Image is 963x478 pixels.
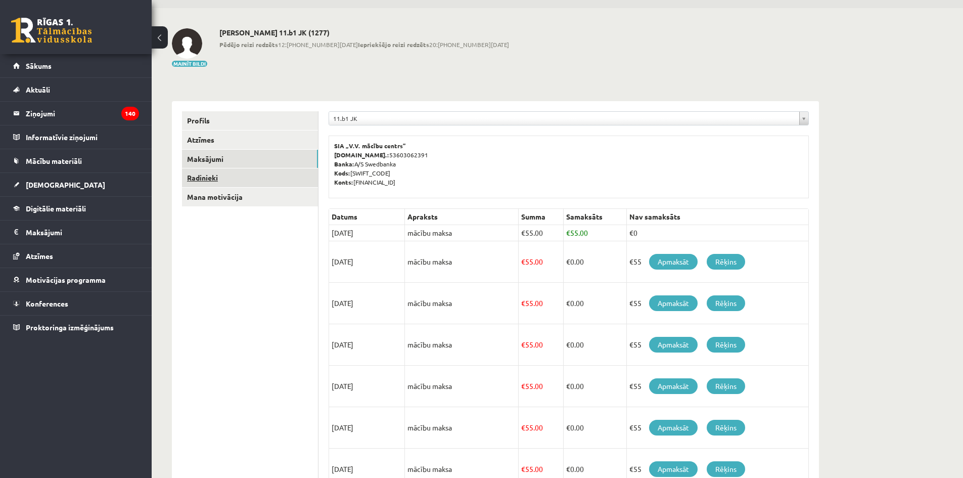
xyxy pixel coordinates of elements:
[334,169,350,177] b: Kods:
[521,257,525,266] span: €
[563,324,626,366] td: 0.00
[649,420,698,436] a: Apmaksāt
[26,156,82,165] span: Mācību materiāli
[13,221,139,244] a: Maksājumi
[26,275,106,284] span: Motivācijas programma
[521,464,525,473] span: €
[405,283,519,324] td: mācību maksa
[329,366,405,407] td: [DATE]
[13,292,139,315] a: Konferences
[521,298,525,308] span: €
[566,423,570,432] span: €
[26,180,105,189] span: [DEMOGRAPHIC_DATA]
[405,407,519,449] td: mācību maksa
[13,173,139,196] a: [DEMOGRAPHIC_DATA]
[707,337,745,353] a: Rēķins
[219,40,509,49] span: 12:[PHONE_NUMBER][DATE] 20:[PHONE_NUMBER][DATE]
[13,316,139,339] a: Proktoringa izmēģinājums
[329,407,405,449] td: [DATE]
[329,209,405,225] th: Datums
[121,107,139,120] i: 140
[519,225,564,241] td: 55.00
[405,324,519,366] td: mācību maksa
[329,283,405,324] td: [DATE]
[649,295,698,311] a: Apmaksāt
[563,241,626,283] td: 0.00
[649,461,698,477] a: Apmaksāt
[182,188,318,206] a: Mana motivācija
[626,283,808,324] td: €55
[334,160,354,168] b: Banka:
[707,420,745,436] a: Rēķins
[172,61,207,67] button: Mainīt bildi
[707,378,745,394] a: Rēķins
[11,18,92,43] a: Rīgas 1. Tālmācības vidusskola
[519,283,564,324] td: 55.00
[13,268,139,291] a: Motivācijas programma
[26,221,139,244] legend: Maksājumi
[519,407,564,449] td: 55.00
[358,40,429,49] b: Iepriekšējo reizi redzēts
[563,225,626,241] td: 55.00
[13,78,139,101] a: Aktuāli
[563,366,626,407] td: 0.00
[563,407,626,449] td: 0.00
[26,85,50,94] span: Aktuāli
[707,461,745,477] a: Rēķins
[626,324,808,366] td: €55
[566,228,570,237] span: €
[219,40,278,49] b: Pēdējo reizi redzēts
[626,407,808,449] td: €55
[13,244,139,268] a: Atzīmes
[13,102,139,125] a: Ziņojumi140
[521,340,525,349] span: €
[26,323,114,332] span: Proktoringa izmēģinājums
[182,168,318,187] a: Radinieki
[566,340,570,349] span: €
[649,254,698,270] a: Apmaksāt
[26,299,68,308] span: Konferences
[521,228,525,237] span: €
[13,149,139,172] a: Mācību materiāli
[26,204,86,213] span: Digitālie materiāli
[707,295,745,311] a: Rēķins
[334,151,389,159] b: [DOMAIN_NAME].:
[626,225,808,241] td: €0
[649,337,698,353] a: Apmaksāt
[13,54,139,77] a: Sākums
[26,251,53,260] span: Atzīmes
[182,111,318,130] a: Profils
[566,464,570,473] span: €
[563,283,626,324] td: 0.00
[13,197,139,220] a: Digitālie materiāli
[329,112,808,125] a: 11.b1 JK
[563,209,626,225] th: Samaksāts
[519,366,564,407] td: 55.00
[172,28,202,59] img: Aleksis Bartaševičs
[334,142,406,150] b: SIA „V.V. mācību centrs”
[13,125,139,149] a: Informatīvie ziņojumi
[566,381,570,390] span: €
[707,254,745,270] a: Rēķins
[334,178,353,186] b: Konts:
[519,324,564,366] td: 55.00
[566,298,570,308] span: €
[626,366,808,407] td: €55
[333,112,795,125] span: 11.b1 JK
[329,324,405,366] td: [DATE]
[626,209,808,225] th: Nav samaksāts
[182,131,318,149] a: Atzīmes
[519,241,564,283] td: 55.00
[405,209,519,225] th: Apraksts
[26,125,139,149] legend: Informatīvie ziņojumi
[521,381,525,390] span: €
[334,141,803,187] p: 53603062391 A/S Swedbanka [SWIFT_CODE] [FINANCIAL_ID]
[649,378,698,394] a: Apmaksāt
[405,241,519,283] td: mācību maksa
[329,241,405,283] td: [DATE]
[566,257,570,266] span: €
[626,241,808,283] td: €55
[521,423,525,432] span: €
[519,209,564,225] th: Summa
[26,102,139,125] legend: Ziņojumi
